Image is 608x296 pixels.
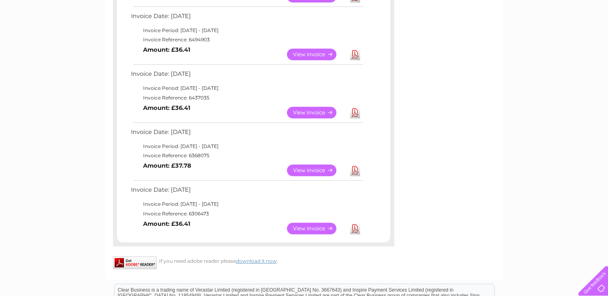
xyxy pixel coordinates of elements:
b: Amount: £36.41 [143,220,190,227]
a: Download [350,164,360,176]
a: Blog [538,34,550,40]
td: Invoice Period: [DATE] - [DATE] [129,199,364,209]
a: View [287,107,346,118]
td: Invoice Reference: 6306473 [129,209,364,219]
div: If you need adobe reader please . [113,256,394,264]
td: Invoice Period: [DATE] - [DATE] [129,26,364,35]
a: Contact [555,34,574,40]
td: Invoice Period: [DATE] - [DATE] [129,142,364,151]
img: logo.png [21,21,62,45]
b: Amount: £36.41 [143,104,190,112]
td: Invoice Reference: 6437035 [129,93,364,103]
td: Invoice Period: [DATE] - [DATE] [129,83,364,93]
a: Download [350,49,360,60]
a: View [287,223,346,234]
a: View [287,164,346,176]
a: Download [350,107,360,118]
b: Amount: £37.78 [143,162,191,169]
a: Water [467,34,482,40]
a: 0333 014 3131 [457,4,512,14]
div: Clear Business is a trading name of Verastar Limited (registered in [GEOGRAPHIC_DATA] No. 3667643... [115,4,494,39]
td: Invoice Date: [DATE] [129,69,364,83]
td: Invoice Date: [DATE] [129,11,364,26]
a: Download [350,223,360,234]
td: Invoice Date: [DATE] [129,184,364,199]
td: Invoice Date: [DATE] [129,127,364,142]
a: Energy [487,34,504,40]
td: Invoice Reference: 6368075 [129,151,364,160]
a: View [287,49,346,60]
td: Invoice Reference: 6494903 [129,35,364,45]
a: Telecoms [509,34,533,40]
a: Log out [581,34,600,40]
b: Amount: £36.41 [143,46,190,53]
a: download it now [236,258,277,264]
